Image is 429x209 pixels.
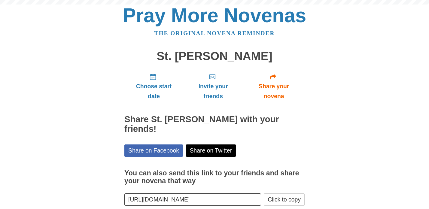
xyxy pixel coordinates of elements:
button: Click to copy [264,193,305,206]
a: Share on Facebook [124,144,183,157]
span: Choose start date [130,81,177,101]
h2: Share St. [PERSON_NAME] with your friends! [124,115,305,134]
a: Share on Twitter [186,144,236,157]
a: Share your novena [243,68,305,104]
span: Share your novena [249,81,299,101]
a: Invite your friends [183,68,243,104]
span: Invite your friends [189,81,237,101]
a: Pray More Novenas [123,4,306,26]
a: The original novena reminder [154,30,275,36]
h3: You can also send this link to your friends and share your novena that way [124,169,305,185]
h1: St. [PERSON_NAME] [124,50,305,63]
a: Choose start date [124,68,183,104]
